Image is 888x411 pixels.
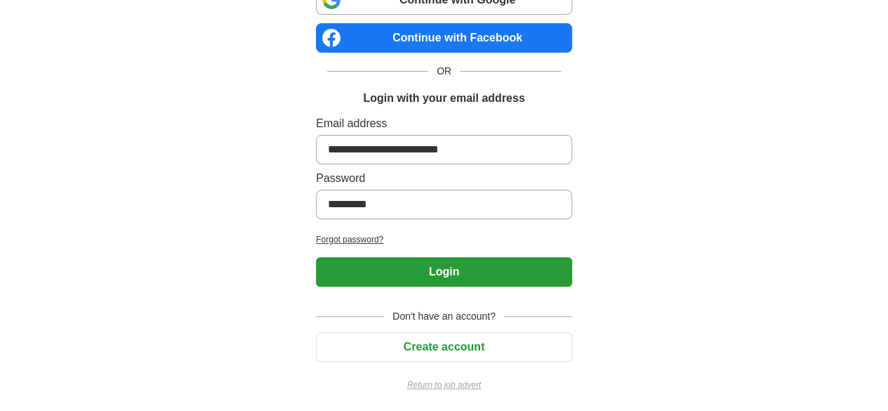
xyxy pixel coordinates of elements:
[316,233,572,246] a: Forgot password?
[316,332,572,362] button: Create account
[363,90,524,107] h1: Login with your email address
[316,341,572,353] a: Create account
[316,379,572,391] a: Return to job advert
[316,257,572,287] button: Login
[384,309,504,324] span: Don't have an account?
[316,115,572,132] label: Email address
[316,23,572,53] a: Continue with Facebook
[428,64,460,79] span: OR
[316,170,572,187] label: Password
